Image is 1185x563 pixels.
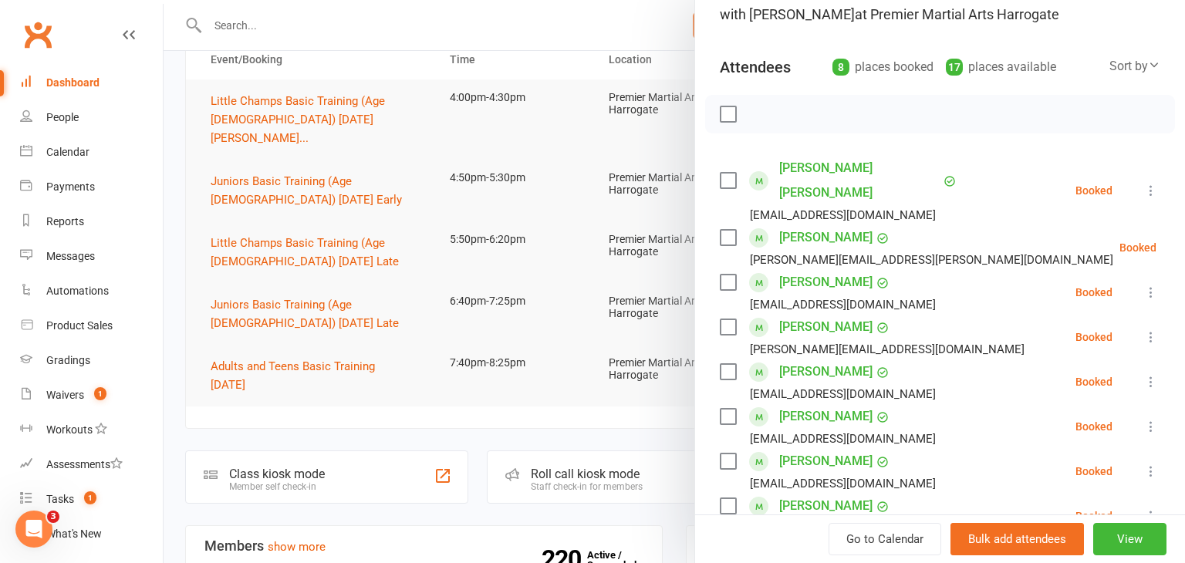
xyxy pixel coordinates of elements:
[46,389,84,401] div: Waivers
[1075,421,1112,432] div: Booked
[946,59,963,76] div: 17
[1075,511,1112,521] div: Booked
[46,111,79,123] div: People
[20,413,163,447] a: Workouts
[20,482,163,517] a: Tasks 1
[46,319,113,332] div: Product Sales
[46,354,90,366] div: Gradings
[46,76,100,89] div: Dashboard
[1075,332,1112,342] div: Booked
[46,180,95,193] div: Payments
[720,6,855,22] span: with [PERSON_NAME]
[750,384,936,404] div: [EMAIL_ADDRESS][DOMAIN_NAME]
[46,215,84,228] div: Reports
[46,493,74,505] div: Tasks
[20,66,163,100] a: Dashboard
[779,225,873,250] a: [PERSON_NAME]
[779,494,873,518] a: [PERSON_NAME]
[46,458,123,470] div: Assessments
[779,404,873,429] a: [PERSON_NAME]
[855,6,1059,22] span: at Premier Martial Arts Harrogate
[20,274,163,308] a: Automations
[829,523,941,555] a: Go to Calendar
[779,315,873,339] a: [PERSON_NAME]
[47,511,59,523] span: 3
[832,56,933,78] div: places booked
[779,359,873,384] a: [PERSON_NAME]
[20,343,163,378] a: Gradings
[20,170,163,204] a: Payments
[46,146,89,158] div: Calendar
[750,339,1025,359] div: [PERSON_NAME][EMAIL_ADDRESS][DOMAIN_NAME]
[20,204,163,239] a: Reports
[750,295,936,315] div: [EMAIL_ADDRESS][DOMAIN_NAME]
[1075,376,1112,387] div: Booked
[946,56,1056,78] div: places available
[20,135,163,170] a: Calendar
[1075,466,1112,477] div: Booked
[779,270,873,295] a: [PERSON_NAME]
[20,100,163,135] a: People
[20,447,163,482] a: Assessments
[750,429,936,449] div: [EMAIL_ADDRESS][DOMAIN_NAME]
[94,387,106,400] span: 1
[46,423,93,436] div: Workouts
[20,378,163,413] a: Waivers 1
[19,15,57,54] a: Clubworx
[720,56,791,78] div: Attendees
[1093,523,1166,555] button: View
[750,474,936,494] div: [EMAIL_ADDRESS][DOMAIN_NAME]
[1119,242,1156,253] div: Booked
[20,517,163,551] a: What's New
[84,491,96,504] span: 1
[20,308,163,343] a: Product Sales
[750,205,936,225] div: [EMAIL_ADDRESS][DOMAIN_NAME]
[1075,287,1112,298] div: Booked
[950,523,1084,555] button: Bulk add attendees
[779,449,873,474] a: [PERSON_NAME]
[46,528,102,540] div: What's New
[46,285,109,297] div: Automations
[15,511,52,548] iframe: Intercom live chat
[832,59,849,76] div: 8
[46,250,95,262] div: Messages
[750,250,1113,270] div: [PERSON_NAME][EMAIL_ADDRESS][PERSON_NAME][DOMAIN_NAME]
[1109,56,1160,76] div: Sort by
[779,156,940,205] a: [PERSON_NAME] [PERSON_NAME]
[1075,185,1112,196] div: Booked
[20,239,163,274] a: Messages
